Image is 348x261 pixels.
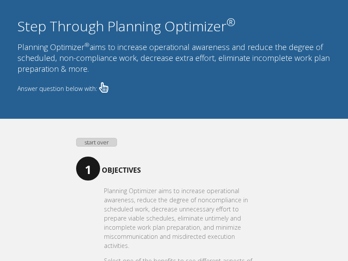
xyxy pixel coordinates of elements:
sup: ® [227,15,235,29]
span: 1 [76,157,100,181]
span: Answer question below with: [17,84,97,93]
a: start over [76,138,117,147]
p: Objectives [76,155,272,179]
span: Planning Optimizer aims to increase operational awareness and reduce the degree of scheduled, non... [17,42,330,74]
span: Step Through Planning Optimizer [17,17,235,35]
p: Planning Optimizer aims to increase operational awareness, reduce the degree of noncompliance in ... [104,186,261,250]
sup: ® [84,41,90,49]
